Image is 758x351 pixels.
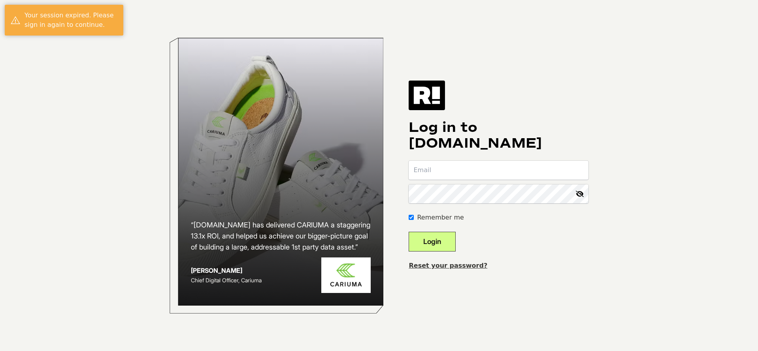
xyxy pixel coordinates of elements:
div: Your session expired. Please sign in again to continue. [25,11,117,30]
img: Cariuma [321,257,371,293]
label: Remember me [417,213,464,222]
h1: Log in to [DOMAIN_NAME] [409,120,588,151]
h2: “[DOMAIN_NAME] has delivered CARIUMA a staggering 13.1x ROI, and helped us achieve our bigger-pic... [191,220,371,253]
span: Chief Digital Officer, Cariuma [191,277,262,283]
input: Email [409,161,588,180]
strong: [PERSON_NAME] [191,267,242,274]
a: Reset your password? [409,262,487,269]
img: Retention.com [409,81,445,110]
button: Login [409,232,456,252]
